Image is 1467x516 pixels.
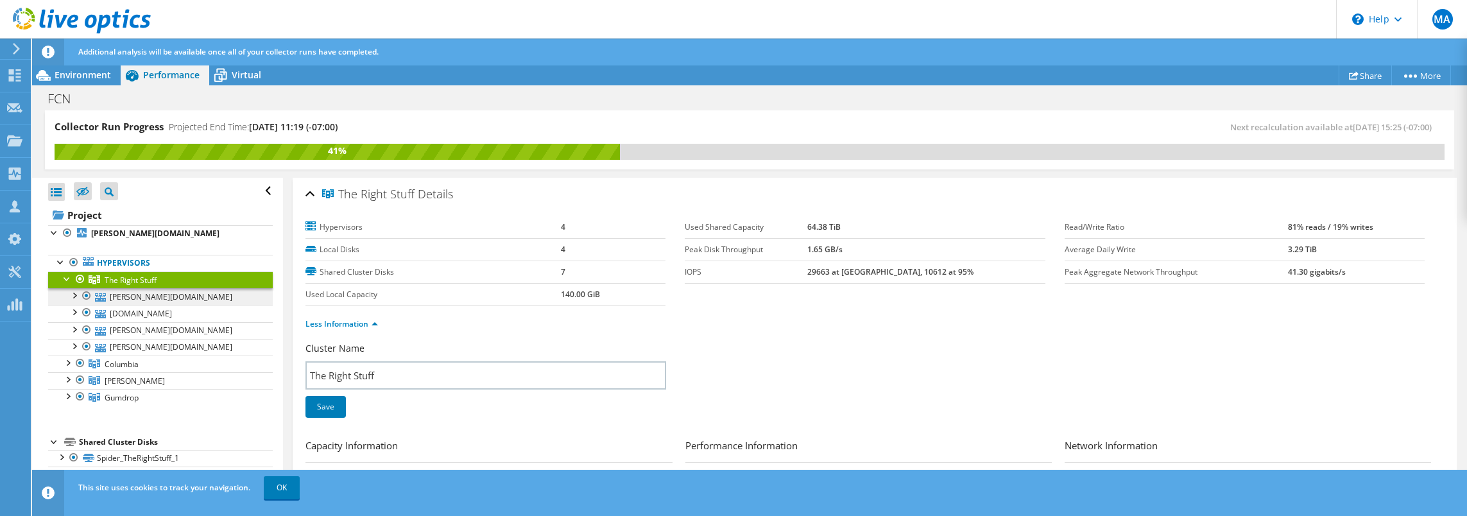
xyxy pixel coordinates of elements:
b: 3.29 TiB [1288,244,1317,255]
div: 41% [55,144,620,158]
span: Gumdrop [105,392,139,403]
td: Total Local Capacity: [305,462,498,485]
a: Columbia [48,356,273,372]
b: 0 [1224,468,1228,479]
label: Used Shared Capacity [685,221,807,234]
h1: FCN [42,92,90,106]
label: IOPS [685,266,807,279]
span: Additional analysis will be available once all of your collector runs have completed. [78,46,379,57]
h3: Performance Information [685,438,1052,456]
span: This site uses cookies to track your navigation. [78,482,250,493]
label: Hypervisors [305,221,560,234]
a: OK [264,476,300,499]
span: Environment [55,69,111,81]
span: MA [1432,9,1453,30]
a: [DOMAIN_NAME] [48,305,273,322]
a: Snoopy_TheRightStuff_1 [48,467,273,483]
span: Details [418,186,453,202]
a: Project [48,205,273,225]
label: Cluster Name [305,342,365,355]
svg: \n [1352,13,1364,25]
a: Charlie Brown [48,372,273,389]
span: [DATE] 15:25 (-07:00) [1353,121,1432,133]
b: 64.38 TiB [807,221,841,232]
label: Shared Cluster Disks [305,266,560,279]
b: 7 [561,266,565,277]
span: Next recalculation available at [1230,121,1438,133]
a: Spider_TheRightStuff_1 [48,450,273,467]
b: 81% reads / 19% writes [1288,221,1373,232]
label: Peak Disk Throughput [685,243,807,256]
span: Columbia [105,359,139,370]
label: Local Disks [305,243,560,256]
td: 1 Gb Ports: [1065,462,1224,485]
td: Average IO Size: [685,462,846,485]
b: 4 [561,244,565,255]
b: [PERSON_NAME][DOMAIN_NAME] [91,228,219,239]
b: 140.00 GiB [561,289,600,300]
label: Average Daily Write [1065,243,1288,256]
span: [PERSON_NAME] [105,375,165,386]
a: More [1391,65,1451,85]
h3: Network Information [1065,438,1431,456]
span: [DATE] 11:19 (-07:00) [249,121,338,133]
span: Virtual [232,69,261,81]
b: 29663 at [GEOGRAPHIC_DATA], 10612 at 95% [807,266,974,277]
label: Read/Write Ratio [1065,221,1288,234]
a: [PERSON_NAME][DOMAIN_NAME] [48,339,273,356]
a: Share [1339,65,1392,85]
label: Used Local Capacity [305,288,560,301]
span: The Right Stuff [105,275,157,286]
div: Shared Cluster Disks [79,434,273,450]
a: [PERSON_NAME][DOMAIN_NAME] [48,288,273,305]
span: Performance [143,69,200,81]
b: reads: 47.87 KiB / writes: 30.58 KiB [846,468,969,479]
b: 1.65 GB/s [807,244,843,255]
b: 41.30 gigabits/s [1288,266,1346,277]
b: 776.00 GiB [498,468,537,479]
a: Gumdrop [48,389,273,406]
a: The Right Stuff [48,271,273,288]
h3: Capacity Information [305,438,672,456]
a: Save [305,396,346,418]
h4: Projected End Time: [169,120,338,134]
b: 4 [561,221,565,232]
a: [PERSON_NAME][DOMAIN_NAME] [48,225,273,242]
a: Less Information [305,318,378,329]
label: Peak Aggregate Network Throughput [1065,266,1288,279]
a: Hypervisors [48,255,273,271]
a: [PERSON_NAME][DOMAIN_NAME] [48,322,273,339]
span: The Right Stuff [322,188,415,201]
